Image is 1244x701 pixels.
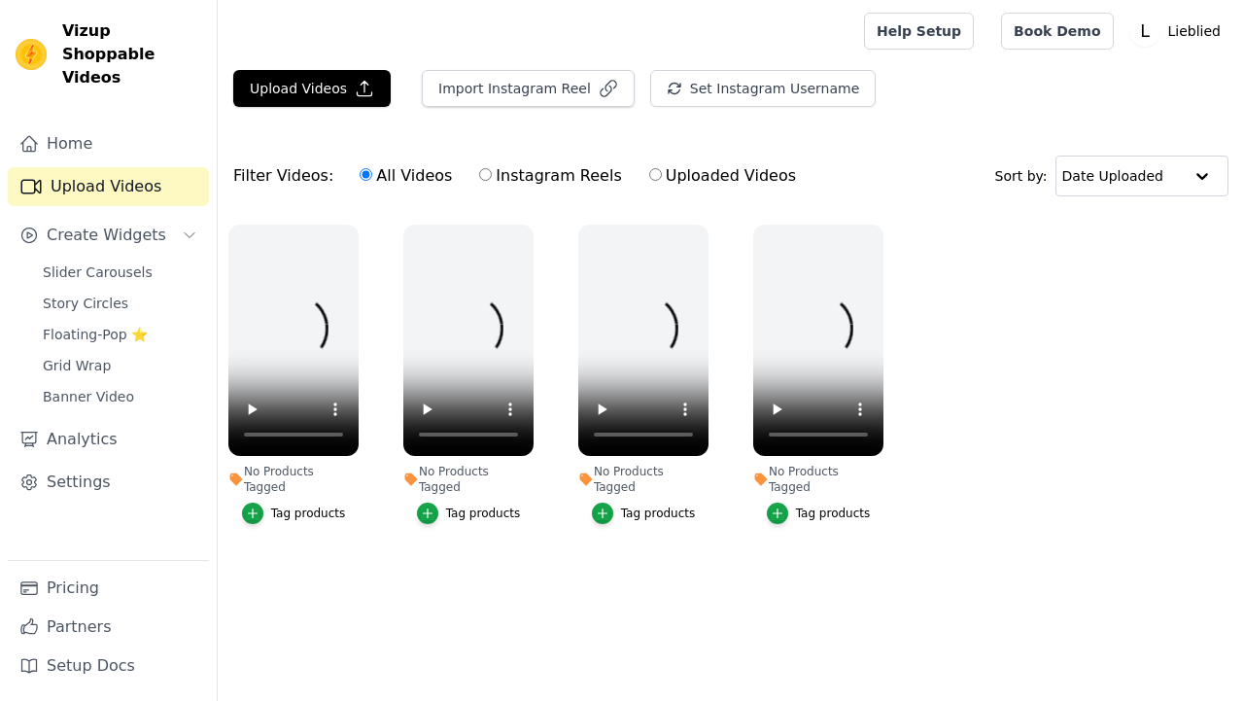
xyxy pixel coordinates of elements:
span: Create Widgets [47,224,166,247]
a: Partners [8,608,209,647]
a: Story Circles [31,290,209,317]
div: No Products Tagged [578,464,708,495]
a: Home [8,124,209,163]
a: Floating-Pop ⭐ [31,321,209,348]
a: Help Setup [864,13,974,50]
a: Setup Docs [8,647,209,685]
input: All Videos [360,168,372,181]
span: Grid Wrap [43,356,111,375]
input: Instagram Reels [479,168,492,181]
div: Filter Videos: [233,154,807,198]
label: Uploaded Videos [648,163,797,189]
button: Set Instagram Username [650,70,876,107]
span: Story Circles [43,294,128,313]
div: Tag products [621,506,696,521]
span: Floating-Pop ⭐ [43,325,148,344]
label: All Videos [359,163,453,189]
img: Vizup [16,39,47,70]
span: Slider Carousels [43,263,153,282]
text: L [1140,21,1150,41]
div: Tag products [796,506,871,521]
div: Tag products [446,506,521,521]
a: Upload Videos [8,167,209,206]
div: Tag products [271,506,346,521]
span: Vizup Shoppable Videos [62,19,201,89]
div: No Products Tagged [753,464,883,495]
button: Tag products [417,503,521,524]
label: Instagram Reels [478,163,622,189]
span: Banner Video [43,387,134,406]
button: Tag products [242,503,346,524]
input: Uploaded Videos [649,168,662,181]
button: L Lieblied [1129,14,1228,49]
button: Tag products [592,503,696,524]
p: Lieblied [1160,14,1228,49]
button: Create Widgets [8,216,209,255]
div: Sort by: [995,156,1229,196]
a: Book Demo [1001,13,1113,50]
a: Pricing [8,569,209,608]
a: Grid Wrap [31,352,209,379]
a: Analytics [8,420,209,459]
button: Upload Videos [233,70,391,107]
div: No Products Tagged [228,464,359,495]
a: Slider Carousels [31,259,209,286]
div: No Products Tagged [403,464,534,495]
a: Settings [8,463,209,502]
a: Banner Video [31,383,209,410]
button: Tag products [767,503,871,524]
button: Import Instagram Reel [422,70,635,107]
